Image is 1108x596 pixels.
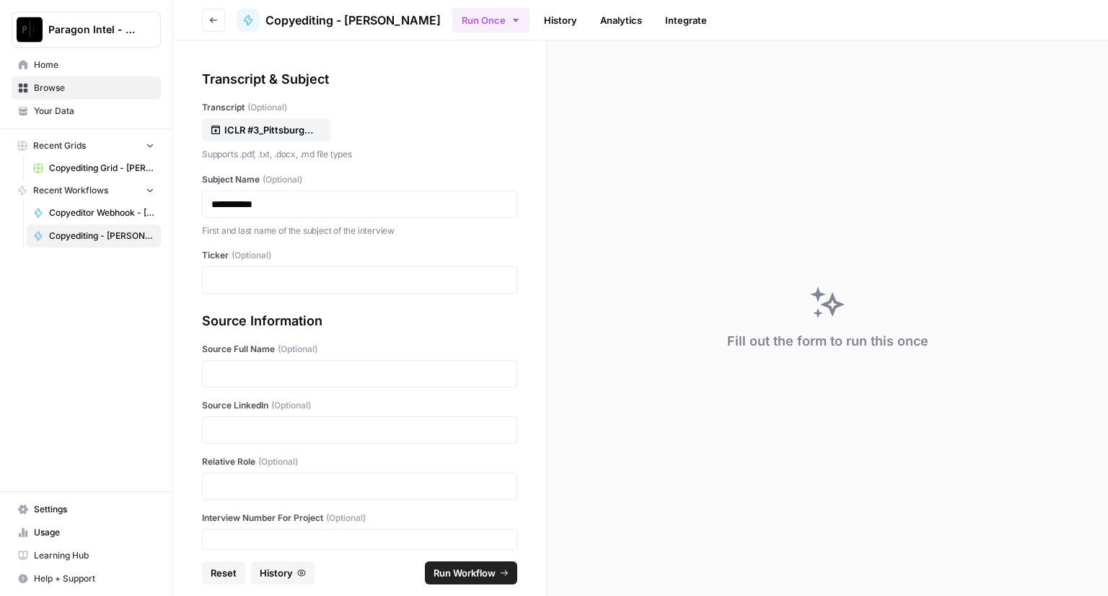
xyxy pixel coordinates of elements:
[278,343,317,356] span: (Optional)
[727,331,928,351] div: Fill out the form to run this once
[34,58,154,71] span: Home
[247,101,287,114] span: (Optional)
[202,118,330,141] button: ICLR #3_Pittsburgh_Raw Transcript.docx
[12,567,161,590] button: Help + Support
[656,9,716,32] a: Integrate
[260,566,293,580] span: History
[202,311,517,331] div: Source Information
[33,184,108,197] span: Recent Workflows
[434,566,496,580] span: Run Workflow
[34,105,154,118] span: Your Data
[202,173,517,186] label: Subject Name
[232,249,271,262] span: (Optional)
[202,343,517,356] label: Source Full Name
[34,526,154,539] span: Usage
[17,17,43,43] img: Paragon Intel - Copyediting Logo
[592,9,651,32] a: Analytics
[202,147,517,162] p: Supports .pdf, .txt, .docx, .md file types
[211,566,237,580] span: Reset
[34,503,154,516] span: Settings
[12,135,161,157] button: Recent Grids
[202,249,517,262] label: Ticker
[251,561,315,584] button: History
[202,399,517,412] label: Source LinkedIn
[27,224,161,247] a: Copyediting - [PERSON_NAME]
[34,82,154,95] span: Browse
[33,139,86,152] span: Recent Grids
[12,180,161,201] button: Recent Workflows
[34,572,154,585] span: Help + Support
[202,512,517,525] label: Interview Number For Project
[49,229,154,242] span: Copyediting - [PERSON_NAME]
[27,157,161,180] a: Copyediting Grid - [PERSON_NAME]
[202,455,517,468] label: Relative Role
[12,100,161,123] a: Your Data
[535,9,586,32] a: History
[12,521,161,544] a: Usage
[425,561,517,584] button: Run Workflow
[34,549,154,562] span: Learning Hub
[202,101,517,114] label: Transcript
[12,76,161,100] a: Browse
[265,12,441,29] span: Copyediting - [PERSON_NAME]
[202,69,517,89] div: Transcript & Subject
[12,12,161,48] button: Workspace: Paragon Intel - Copyediting
[263,173,302,186] span: (Optional)
[12,544,161,567] a: Learning Hub
[48,22,136,37] span: Paragon Intel - Copyediting
[271,399,311,412] span: (Optional)
[27,201,161,224] a: Copyeditor Webhook - [PERSON_NAME]
[202,561,245,584] button: Reset
[258,455,298,468] span: (Optional)
[237,9,441,32] a: Copyediting - [PERSON_NAME]
[49,206,154,219] span: Copyeditor Webhook - [PERSON_NAME]
[49,162,154,175] span: Copyediting Grid - [PERSON_NAME]
[202,224,517,238] p: First and last name of the subject of the interview
[224,123,317,137] p: ICLR #3_Pittsburgh_Raw Transcript.docx
[12,53,161,76] a: Home
[326,512,366,525] span: (Optional)
[12,498,161,521] a: Settings
[452,8,529,32] button: Run Once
